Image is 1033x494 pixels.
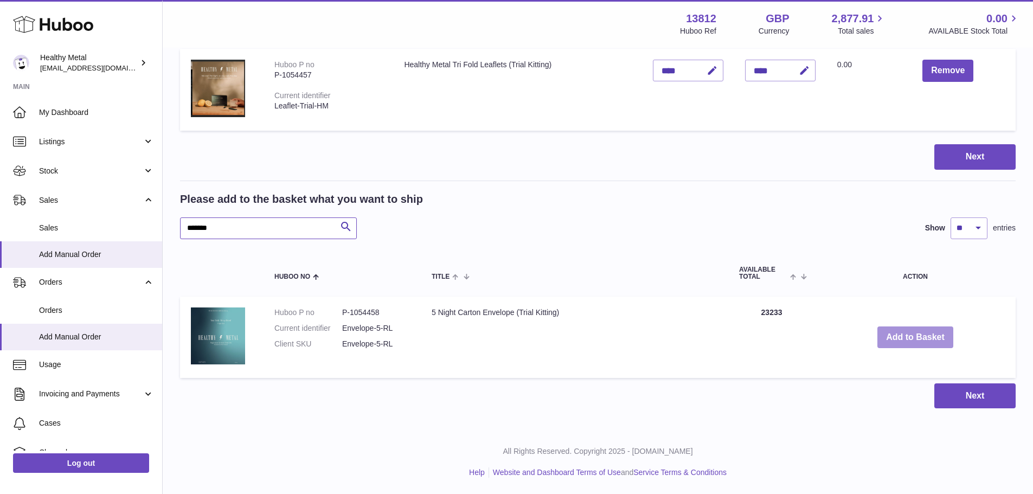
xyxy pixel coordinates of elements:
[39,277,143,287] span: Orders
[342,339,410,349] dd: Envelope-5-RL
[39,418,154,428] span: Cases
[40,63,159,72] span: [EMAIL_ADDRESS][DOMAIN_NAME]
[39,360,154,370] span: Usage
[274,101,382,111] div: Leaflet-Trial-HM
[686,11,716,26] strong: 13812
[838,26,886,36] span: Total sales
[274,60,315,69] div: Huboo P no
[13,453,149,473] a: Log out
[39,305,154,316] span: Orders
[40,53,138,73] div: Healthy Metal
[180,192,423,207] h2: Please add to the basket what you want to ship
[39,447,154,458] span: Channels
[986,11,1008,26] span: 0.00
[922,60,973,82] button: Remove
[815,255,1016,291] th: Action
[489,467,727,478] li: and
[728,297,815,378] td: 23233
[934,144,1016,170] button: Next
[274,323,342,333] dt: Current identifier
[837,60,852,69] span: 0.00
[432,273,450,280] span: Title
[928,26,1020,36] span: AVAILABLE Stock Total
[13,55,29,71] img: internalAdmin-13812@internal.huboo.com
[739,266,787,280] span: AVAILABLE Total
[39,249,154,260] span: Add Manual Order
[832,11,874,26] span: 2,877.91
[680,26,716,36] div: Huboo Ref
[342,323,410,333] dd: Envelope-5-RL
[171,446,1024,457] p: All Rights Reserved. Copyright 2025 - [DOMAIN_NAME]
[191,307,245,364] img: 5 Night Carton Envelope (Trial Kitting)
[274,273,310,280] span: Huboo no
[191,60,245,117] img: Healthy Metal Tri Fold Leaflets (Trial Kitting)
[421,297,728,378] td: 5 Night Carton Envelope (Trial Kitting)
[39,166,143,176] span: Stock
[39,389,143,399] span: Invoicing and Payments
[759,26,790,36] div: Currency
[993,223,1016,233] span: entries
[274,91,331,100] div: Current identifier
[39,107,154,118] span: My Dashboard
[766,11,789,26] strong: GBP
[832,11,887,36] a: 2,877.91 Total sales
[39,137,143,147] span: Listings
[934,383,1016,409] button: Next
[469,468,485,477] a: Help
[877,326,953,349] button: Add to Basket
[633,468,727,477] a: Service Terms & Conditions
[342,307,410,318] dd: P-1054458
[39,332,154,342] span: Add Manual Order
[274,70,382,80] div: P-1054457
[39,223,154,233] span: Sales
[393,49,641,131] td: Healthy Metal Tri Fold Leaflets (Trial Kitting)
[925,223,945,233] label: Show
[493,468,621,477] a: Website and Dashboard Terms of Use
[39,195,143,206] span: Sales
[274,339,342,349] dt: Client SKU
[928,11,1020,36] a: 0.00 AVAILABLE Stock Total
[274,307,342,318] dt: Huboo P no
